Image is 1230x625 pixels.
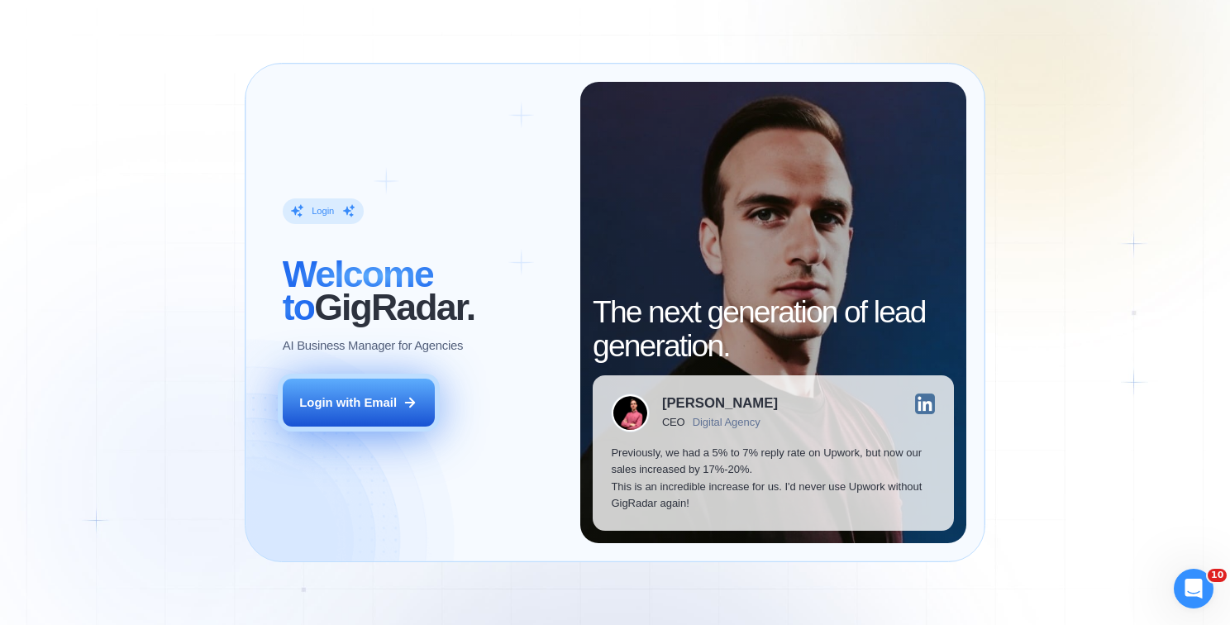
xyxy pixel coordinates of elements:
[283,258,562,326] h2: ‍ GigRadar.
[283,379,435,427] button: Login with Email
[611,445,935,513] p: Previously, we had a 5% to 7% reply rate on Upwork, but now our sales increased by 17%-20%. This ...
[1174,569,1213,608] iframe: Intercom live chat
[299,394,397,411] div: Login with Email
[593,295,954,363] h2: The next generation of lead generation.
[1208,569,1227,582] span: 10
[662,397,778,411] div: [PERSON_NAME]
[662,417,684,429] div: CEO
[283,337,463,354] p: AI Business Manager for Agencies
[693,417,760,429] div: Digital Agency
[312,205,334,217] div: Login
[283,254,433,328] span: Welcome to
